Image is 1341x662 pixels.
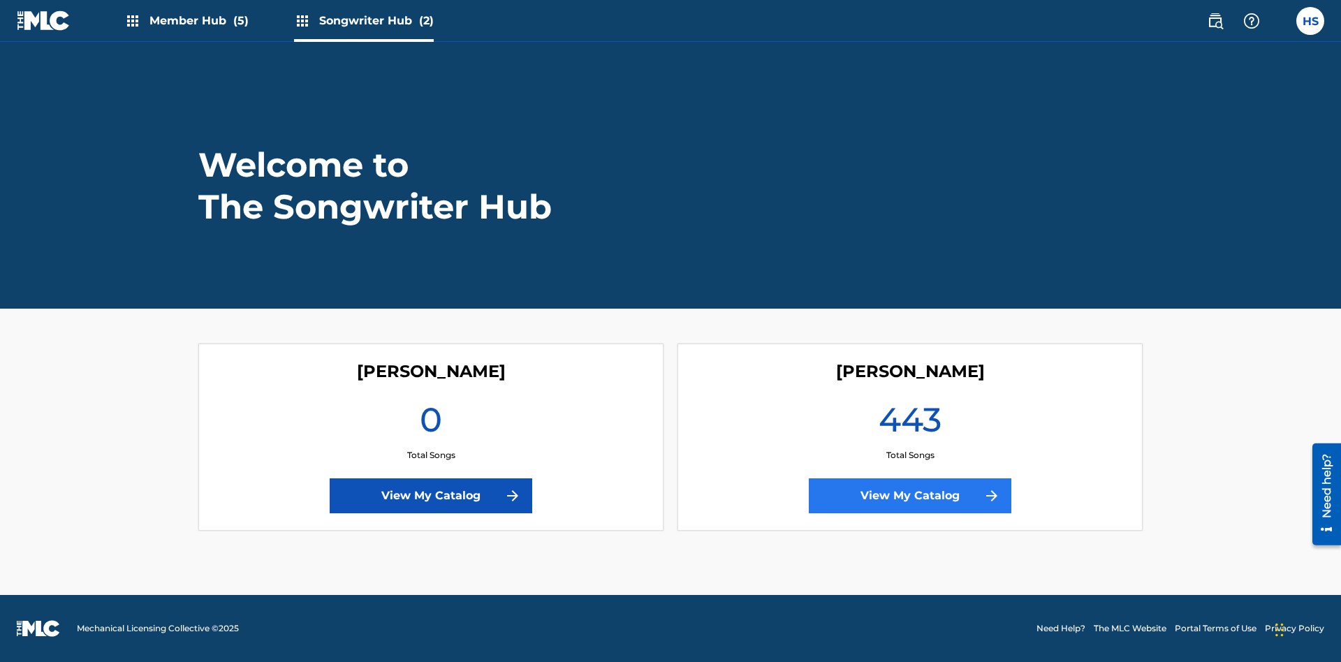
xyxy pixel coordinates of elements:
[1036,622,1085,635] a: Need Help?
[124,13,141,29] img: Top Rightsholders
[1296,7,1324,35] div: User Menu
[809,478,1011,513] a: View My Catalog
[886,449,935,462] p: Total Songs
[198,144,555,228] h1: Welcome to The Songwriter Hub
[879,399,941,449] h1: 443
[419,14,434,27] span: (2)
[1274,14,1288,28] div: Notifications
[17,10,71,31] img: MLC Logo
[149,13,249,29] span: Member Hub
[420,399,442,449] h1: 0
[407,449,455,462] p: Total Songs
[77,622,239,635] span: Mechanical Licensing Collective © 2025
[1271,595,1341,662] iframe: Chat Widget
[1265,622,1324,635] a: Privacy Policy
[504,487,521,504] img: f7272a7cc735f4ea7f67.svg
[233,14,249,27] span: (5)
[1207,13,1224,29] img: search
[836,361,985,382] h4: Toby Songwriter
[983,487,1000,504] img: f7272a7cc735f4ea7f67.svg
[17,620,60,637] img: logo
[319,13,434,29] span: Songwriter Hub
[294,13,311,29] img: Top Rightsholders
[1243,13,1260,29] img: help
[1275,609,1284,651] div: Drag
[330,478,532,513] a: View My Catalog
[1302,438,1341,552] iframe: Resource Center
[1175,622,1256,635] a: Portal Terms of Use
[1238,7,1266,35] div: Help
[1201,7,1229,35] a: Public Search
[1094,622,1166,635] a: The MLC Website
[357,361,506,382] h4: Lorna Singerton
